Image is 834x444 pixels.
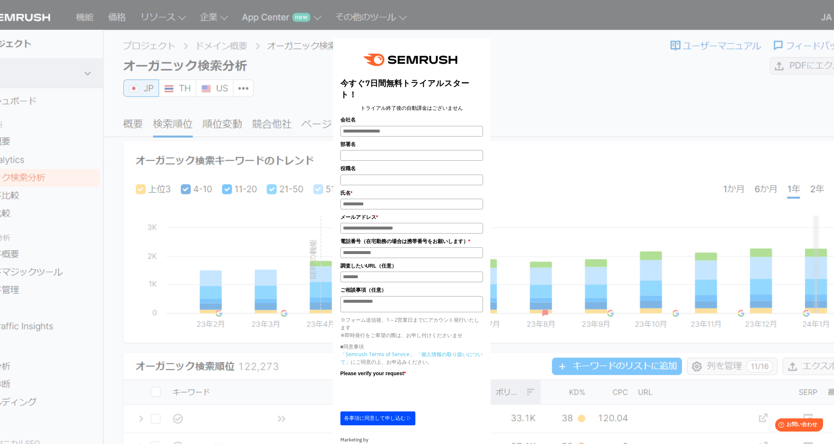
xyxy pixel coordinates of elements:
label: 会社名 [340,116,483,124]
label: ご相談事項（任意） [340,286,483,294]
p: にご同意の上、お申込みください。 [340,350,483,366]
iframe: Help widget launcher [769,415,826,436]
label: Please verify your request [340,369,483,377]
iframe: reCAPTCHA [340,379,452,408]
label: 電話番号（在宅勤務の場合は携帯番号をお願いします） [340,237,483,245]
label: メールアドレス [340,213,483,221]
label: 氏名 [340,189,483,197]
label: 調査したいURL（任意） [340,262,483,270]
button: 各事項に同意して申し込む ▷ [340,411,416,425]
a: 「Semrush Terms of Service」 [340,351,415,358]
p: ■同意事項 [340,343,483,350]
label: 役職名 [340,164,483,172]
center: トライアル終了後の自動課金はございません [340,104,483,112]
p: ※フォーム送信後、1～2営業日までにアカウント発行いたします ※即時発行をご希望の際は、お申し付けくださいませ [340,316,483,339]
div: Marketing by [340,436,483,444]
img: image [358,46,465,74]
a: 「個人情報の取り扱いについて」 [340,351,483,365]
label: 部署名 [340,140,483,148]
h2: 今すぐ7日間無料トライアルスタート！ [340,78,483,100]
